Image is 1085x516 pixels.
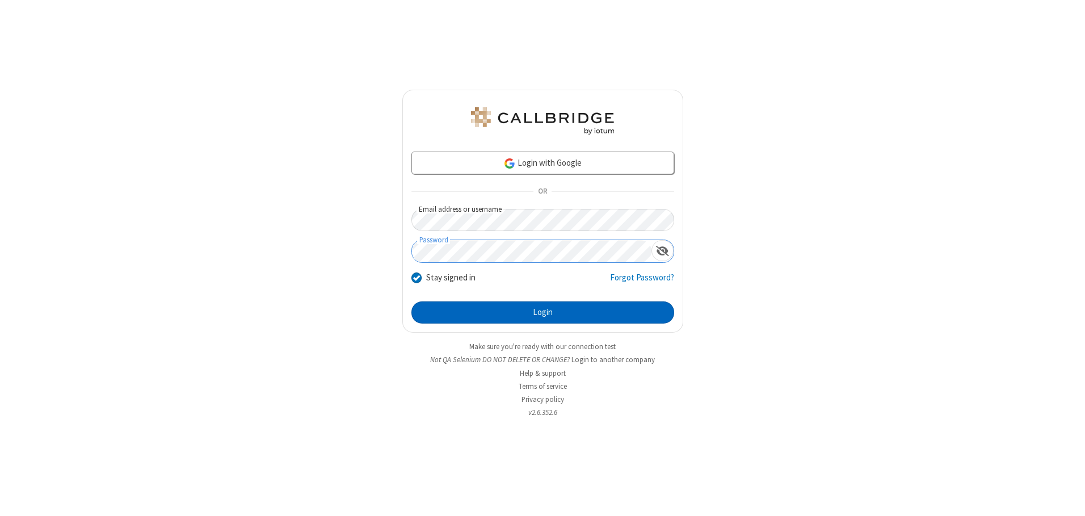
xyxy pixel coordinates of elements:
li: Not QA Selenium DO NOT DELETE OR CHANGE? [402,354,683,365]
button: Login [411,301,674,324]
input: Email address or username [411,209,674,231]
div: Show password [651,240,674,261]
a: Forgot Password? [610,271,674,293]
a: Privacy policy [522,395,564,404]
a: Login with Google [411,152,674,174]
input: Password [412,240,651,262]
a: Help & support [520,368,566,378]
img: QA Selenium DO NOT DELETE OR CHANGE [469,107,616,135]
a: Terms of service [519,381,567,391]
img: google-icon.png [503,157,516,170]
span: OR [533,184,552,200]
button: Login to another company [571,354,655,365]
li: v2.6.352.6 [402,407,683,418]
a: Make sure you're ready with our connection test [469,342,616,351]
label: Stay signed in [426,271,476,284]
